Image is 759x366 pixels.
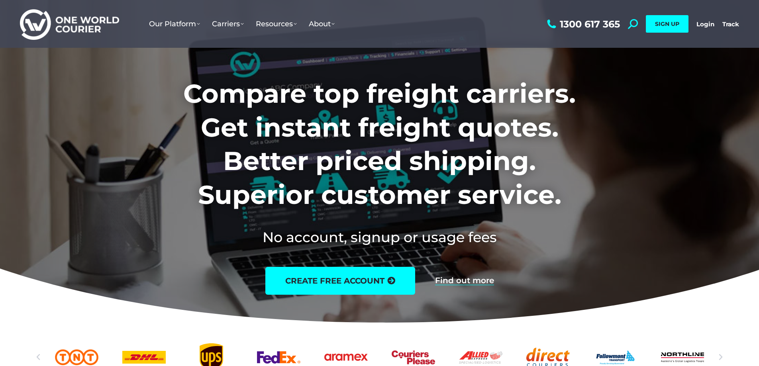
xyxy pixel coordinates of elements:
a: Track [722,20,739,28]
a: Resources [250,12,303,36]
a: Find out more [435,276,494,285]
span: About [309,20,335,28]
a: Our Platform [143,12,206,36]
span: Resources [256,20,297,28]
a: SIGN UP [646,15,688,33]
span: Carriers [212,20,244,28]
span: Our Platform [149,20,200,28]
h1: Compare top freight carriers. Get instant freight quotes. Better priced shipping. Superior custom... [131,77,628,211]
a: Carriers [206,12,250,36]
a: About [303,12,341,36]
a: Login [696,20,714,28]
a: 1300 617 365 [545,19,620,29]
span: SIGN UP [655,20,679,27]
h2: No account, signup or usage fees [131,227,628,247]
img: One World Courier [20,8,119,40]
a: create free account [265,267,415,295]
